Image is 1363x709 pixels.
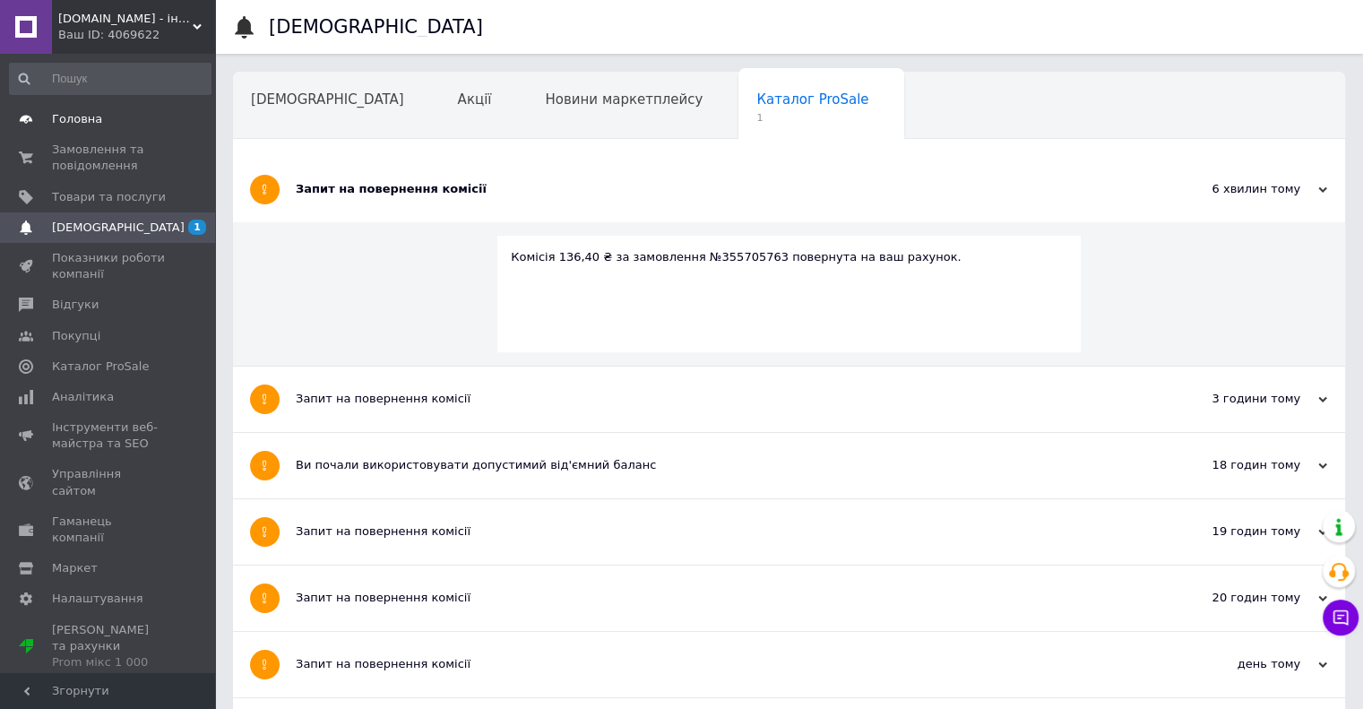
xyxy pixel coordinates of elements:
span: Замовлення та повідомлення [52,142,166,174]
div: Prom мікс 1 000 [52,654,166,670]
div: Ви почали використовувати допустимий від'ємний баланс [296,457,1148,473]
span: Покупці [52,328,100,344]
div: Комісія 136,40 ₴ за замовлення №355705763 повернута на ваш рахунок. [511,249,1067,265]
span: Маркет [52,560,98,576]
div: Запит на повернення комісії [296,523,1148,540]
span: Гаманець компанії [52,514,166,546]
div: 3 години тому [1148,391,1327,407]
span: Відгуки [52,297,99,313]
span: Каталог ProSale [756,91,868,108]
span: Каталог ProSale [52,359,149,375]
span: Показники роботи компанії [52,250,166,282]
span: 1 [188,220,206,235]
span: Головна [52,111,102,127]
input: Пошук [9,63,211,95]
div: Запит на повернення комісії [296,391,1148,407]
button: Чат з покупцем [1323,600,1359,636]
span: DSpr.parts - інтернет-магазин авто та мото запчастини [58,11,193,27]
div: Ваш ID: 4069622 [58,27,215,43]
span: Налаштування [52,591,143,607]
span: [DEMOGRAPHIC_DATA] [251,91,404,108]
div: Запит на повернення комісії [296,181,1148,197]
span: Аналітика [52,389,114,405]
span: Акції [458,91,492,108]
span: Інструменти веб-майстра та SEO [52,419,166,452]
span: Управління сайтом [52,466,166,498]
span: [PERSON_NAME] та рахунки [52,622,166,671]
div: 19 годин тому [1148,523,1327,540]
h1: [DEMOGRAPHIC_DATA] [269,16,483,38]
span: Товари та послуги [52,189,166,205]
div: 20 годин тому [1148,590,1327,606]
div: 18 годин тому [1148,457,1327,473]
span: [DEMOGRAPHIC_DATA] [52,220,185,236]
span: 1 [756,111,868,125]
div: день тому [1148,656,1327,672]
div: Запит на повернення комісії [296,590,1148,606]
div: Запит на повернення комісії [296,656,1148,672]
div: 6 хвилин тому [1148,181,1327,197]
span: Новини маркетплейсу [545,91,703,108]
